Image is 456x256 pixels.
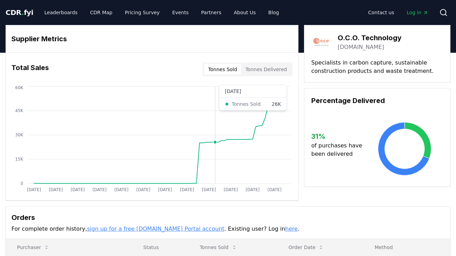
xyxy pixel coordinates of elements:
a: Contact us [363,6,400,19]
tspan: [DATE] [49,187,63,192]
tspan: [DATE] [224,187,238,192]
button: Tonnes Sold [194,240,242,254]
a: Log in [401,6,434,19]
button: Tonnes Delivered [241,64,291,75]
button: Order Date [283,240,329,254]
a: Events [167,6,194,19]
nav: Main [363,6,434,19]
tspan: 0 [20,181,23,186]
button: Purchaser [11,240,55,254]
a: Leaderboards [39,6,83,19]
tspan: [DATE] [246,187,260,192]
button: Tonnes Sold [204,64,241,75]
p: For complete order history, . Existing user? Log in . [11,225,445,233]
span: . [22,8,24,17]
tspan: [DATE] [158,187,172,192]
h3: O.C.O. Technology [338,33,402,43]
a: CDR.fyi [6,8,33,17]
a: CDR Map [85,6,118,19]
a: About Us [228,6,261,19]
a: Blog [263,6,285,19]
p: Specialists in carbon capture, sustainable construction products and waste treatment. [311,59,443,75]
a: Partners [196,6,227,19]
span: CDR fyi [6,8,33,17]
tspan: 15K [15,157,24,162]
h3: Supplier Metrics [11,34,293,44]
a: sign up for a free [DOMAIN_NAME] Portal account [87,225,225,232]
p: of purchases have been delivered [311,142,366,158]
h3: 31 % [311,131,366,142]
a: [DOMAIN_NAME] [338,43,384,51]
tspan: [DATE] [136,187,150,192]
span: Log in [407,9,428,16]
tspan: [DATE] [93,187,107,192]
a: here [285,225,298,232]
tspan: [DATE] [202,187,216,192]
nav: Main [39,6,285,19]
img: O.C.O. Technology-logo [311,32,331,52]
p: Method [369,244,445,251]
p: Status [138,244,183,251]
a: Pricing Survey [119,6,165,19]
tspan: 30K [15,133,24,137]
h3: Total Sales [11,62,49,76]
tspan: [DATE] [268,187,281,192]
h3: Percentage Delivered [311,95,443,106]
tspan: 60K [15,85,24,90]
tspan: [DATE] [115,187,128,192]
tspan: 45K [15,108,24,113]
tspan: [DATE] [27,187,41,192]
tspan: [DATE] [180,187,194,192]
h3: Orders [11,212,445,223]
tspan: [DATE] [71,187,85,192]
